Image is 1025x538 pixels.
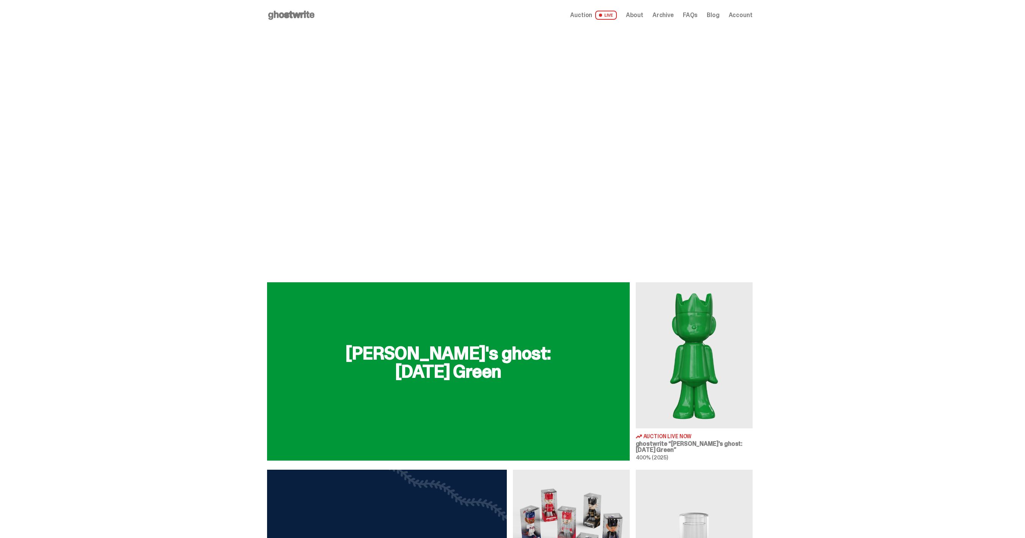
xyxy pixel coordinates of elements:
img: Schrödinger's ghost: Sunday Green [636,282,753,428]
span: Auction Live Now [643,434,692,439]
h2: [PERSON_NAME]'s ghost: [DATE] Green [327,344,570,381]
h3: ghostwrite “[PERSON_NAME]'s ghost: [DATE] Green” [636,441,753,453]
a: FAQs [683,12,698,18]
span: 400% (2025) [636,454,668,461]
span: Auction [570,12,592,18]
a: Archive [652,12,674,18]
a: Account [729,12,753,18]
a: Auction LIVE [570,11,616,20]
a: Blog [707,12,719,18]
a: Schrödinger's ghost: Sunday Green Auction Live Now [636,282,753,461]
span: LIVE [595,11,617,20]
a: About [626,12,643,18]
